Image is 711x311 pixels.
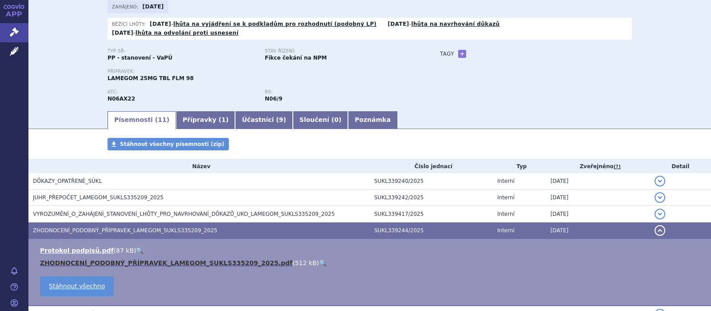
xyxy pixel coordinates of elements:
[265,48,413,54] p: Stav řízení:
[116,247,134,254] span: 87 kB
[279,116,284,123] span: 9
[108,55,172,61] strong: PP - stanovení - VaPÚ
[497,194,515,201] span: Interní
[136,247,144,254] a: 🔍
[319,259,327,267] a: 🔍
[150,21,171,27] strong: [DATE]
[120,141,224,147] span: Stáhnout všechny písemnosti (zip)
[655,192,665,203] button: detail
[655,176,665,186] button: detail
[235,111,292,129] a: Účastníci (9)
[440,48,454,59] h3: Tagy
[546,190,650,206] td: [DATE]
[108,69,422,74] p: Přípravek:
[546,173,650,190] td: [DATE]
[265,55,327,61] strong: Fikce čekání na NPM
[28,160,370,173] th: Název
[40,258,702,267] li: ( )
[388,20,500,28] p: -
[33,227,217,234] span: ZHODNOCENÍ_PODOBNÝ_PŘÍPRAVEK_LAMEGOM_SUKLS335209_2025
[497,211,515,217] span: Interní
[265,96,282,102] strong: agomelatin
[40,247,114,254] a: Protokol podpisů.pdf
[370,173,493,190] td: SUKL339240/2025
[370,160,493,173] th: Číslo jednací
[108,75,194,81] span: LAMEGOM 25MG TBL FLM 98
[221,116,226,123] span: 1
[497,227,515,234] span: Interní
[546,206,650,222] td: [DATE]
[136,30,239,36] a: lhůta na odvolání proti usnesení
[112,29,239,36] p: -
[143,4,164,10] strong: [DATE]
[370,190,493,206] td: SUKL339242/2025
[370,222,493,239] td: SUKL339244/2025
[112,30,133,36] strong: [DATE]
[493,160,546,173] th: Typ
[497,178,515,184] span: Interní
[411,21,499,27] a: lhůta na navrhování důkazů
[650,160,711,173] th: Detail
[40,276,114,296] a: Stáhnout všechno
[388,21,409,27] strong: [DATE]
[108,138,229,150] a: Stáhnout všechny písemnosti (zip)
[655,225,665,236] button: detail
[108,48,256,54] p: Typ SŘ:
[40,246,702,255] li: ( )
[173,21,377,27] a: lhůta na vyjádření se k podkladům pro rozhodnutí (podobný LP)
[370,206,493,222] td: SUKL339417/2025
[334,116,339,123] span: 0
[108,89,256,95] p: ATC:
[108,96,135,102] strong: AGOMELATIN
[176,111,235,129] a: Přípravky (1)
[158,116,166,123] span: 11
[614,164,621,170] abbr: (?)
[546,222,650,239] td: [DATE]
[108,111,176,129] a: Písemnosti (11)
[655,209,665,219] button: detail
[150,20,376,28] p: -
[458,50,466,58] a: +
[40,259,292,267] a: ZHODNOCENÍ_PODOBNÝ_PŘÍPRAVEK_LAMEGOM_SUKLS335209_2025.pdf
[348,111,397,129] a: Poznámka
[546,160,650,173] th: Zveřejněno
[33,178,102,184] span: DŮKAZY_OPATŘENÉ_SÚKL
[265,89,413,95] p: RS:
[33,194,164,201] span: JUHR_PŘEPOČET_LAMEGOM_SUKLS335209_2025
[112,20,148,28] span: Běžící lhůty:
[112,3,140,10] span: Zahájeno:
[295,259,317,267] span: 512 kB
[293,111,348,129] a: Sloučení (0)
[33,211,335,217] span: VYROZUMĚNÍ_O_ZAHÁJENÍ_STANOVENÍ_LHŮTY_PRO_NAVRHOVÁNÍ_DŮKAZŮ_UKO_LAMEGOM_SUKLS335209_2025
